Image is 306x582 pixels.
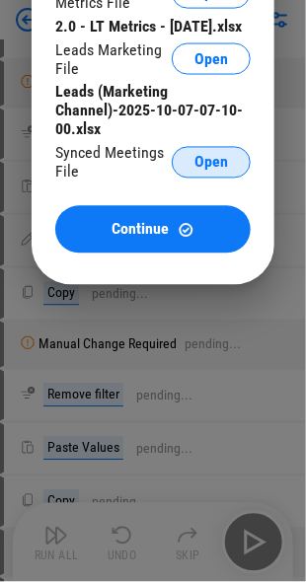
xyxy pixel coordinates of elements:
div: 2.0 - LT Metrics - [DATE].xlsx [55,17,251,36]
button: Open [172,147,251,179]
button: Open [172,43,251,75]
span: Open [194,155,228,171]
img: Continue [178,222,194,239]
button: ContinueContinue [55,206,251,254]
span: Continue [113,222,170,238]
div: Synced Meetings File [55,144,172,182]
div: Leads (Marketing Channel)-2025-10-07-07-10-00.xlsx [55,83,251,139]
div: Leads Marketing File [55,40,172,78]
span: Open [194,51,228,67]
